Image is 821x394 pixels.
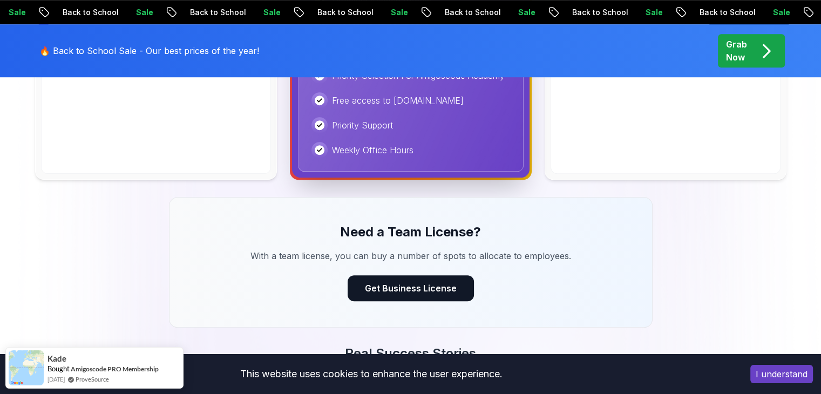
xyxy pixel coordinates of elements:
p: 🔥 Back to School Sale - Our best prices of the year! [39,44,259,57]
p: Sale [636,7,671,18]
p: Free access to [DOMAIN_NAME] [332,94,464,107]
a: Amigoscode PRO Membership [71,365,159,373]
p: Sale [127,7,161,18]
p: Back to School [563,7,636,18]
p: Back to School [53,7,127,18]
p: Sale [764,7,798,18]
span: Bought [48,364,70,373]
h3: Real Success Stories [33,345,789,362]
p: Sale [254,7,289,18]
p: Back to School [308,7,382,18]
p: Priority Support [332,119,393,132]
p: Grab Now [726,38,747,64]
h3: Need a Team License? [195,223,626,241]
button: Accept cookies [750,365,813,383]
button: Get Business License [348,275,474,301]
p: Back to School [690,7,764,18]
img: provesource social proof notification image [9,350,44,385]
p: Back to School [181,7,254,18]
span: Kade [48,354,66,363]
div: This website uses cookies to enhance the user experience. [8,362,734,386]
p: Weekly Office Hours [332,144,413,157]
a: ProveSource [76,375,109,384]
p: Sale [382,7,416,18]
p: Back to School [436,7,509,18]
span: [DATE] [48,375,65,384]
p: With a team license, you can buy a number of spots to allocate to employees. [229,249,592,262]
p: Sale [509,7,544,18]
a: Get Business License [348,283,474,294]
